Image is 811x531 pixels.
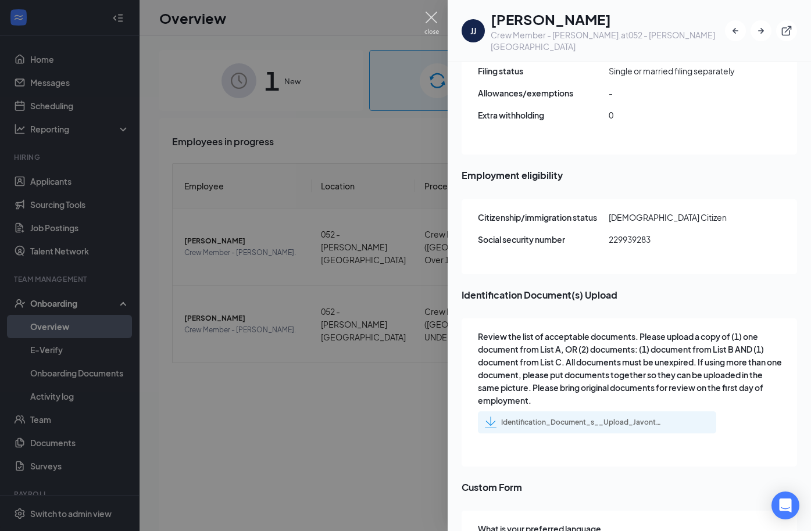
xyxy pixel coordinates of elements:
[478,109,609,121] span: Extra withholding
[470,25,476,37] div: JJ
[725,20,746,41] button: ArrowLeftNew
[478,64,609,77] span: Filing status
[491,9,725,29] h1: [PERSON_NAME]
[771,491,799,519] div: Open Intercom Messenger
[478,211,609,224] span: Citizenship/immigration status
[751,20,771,41] button: ArrowRight
[781,25,792,37] svg: ExternalLink
[491,29,725,52] div: Crew Member - [PERSON_NAME]. at 052 - [PERSON_NAME][GEOGRAPHIC_DATA]
[478,233,609,246] span: Social security number
[478,330,783,407] span: Review the list of acceptable documents. Please upload a copy of (1) one document from List A, OR...
[609,64,739,77] span: Single or married filing separately
[485,417,664,428] a: Identification_Document_s__Upload_Javontay_J_Turner_uploadedfile_20250824.pdf.pdf
[776,20,797,41] button: ExternalLink
[501,418,664,427] div: Identification_Document_s__Upload_Javontay_J_Turner_uploadedfile_20250824.pdf.pdf
[609,87,739,99] span: -
[609,211,739,224] span: [DEMOGRAPHIC_DATA] Citizen
[462,480,797,494] span: Custom Form
[478,87,609,99] span: Allowances/exemptions
[730,25,741,37] svg: ArrowLeftNew
[462,168,797,182] span: Employment eligibility
[609,233,739,246] span: 229939283
[609,109,739,121] span: 0
[755,25,767,37] svg: ArrowRight
[462,288,797,302] span: Identification Document(s) Upload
